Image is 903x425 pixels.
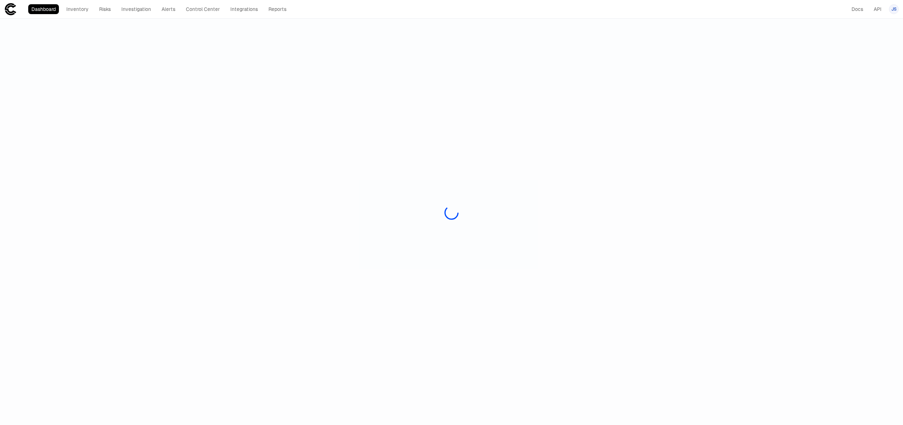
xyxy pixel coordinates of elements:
a: Control Center [183,4,223,14]
button: JS [889,4,899,14]
a: Inventory [63,4,92,14]
a: Docs [848,4,866,14]
a: Risks [96,4,114,14]
a: Dashboard [28,4,59,14]
a: Reports [265,4,290,14]
a: Investigation [118,4,154,14]
a: API [871,4,885,14]
span: JS [891,6,897,12]
a: Alerts [158,4,178,14]
a: Integrations [227,4,261,14]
